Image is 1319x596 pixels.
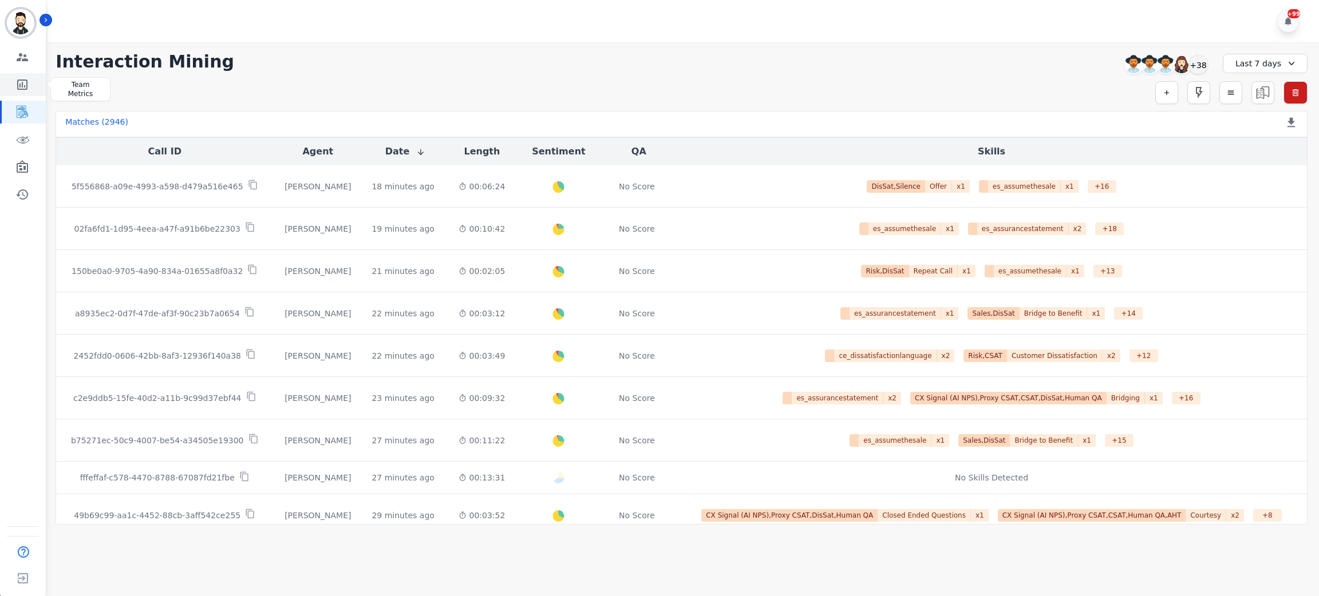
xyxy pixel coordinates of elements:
[619,265,655,277] div: No Score
[1093,265,1122,277] div: + 13
[1010,434,1078,447] span: Bridge to Benefit
[282,435,353,446] div: [PERSON_NAME]
[1114,307,1143,320] div: + 14
[372,510,434,521] div: 29 minutes ago
[282,308,353,319] div: [PERSON_NAME]
[56,51,234,72] h1: Interaction Mining
[619,223,655,235] div: No Score
[1226,509,1244,522] span: x 2
[931,434,949,447] span: x 1
[994,265,1067,277] span: es_assumethesale
[1087,307,1105,320] span: x 1
[834,349,937,362] span: ce_dissatisfactionlanguage
[282,392,353,404] div: [PERSON_NAME]
[978,145,1005,158] button: Skills
[619,308,655,319] div: No Score
[72,181,243,192] p: 5f556868-a09e-4993-a598-d479a516e465
[532,145,585,158] button: Sentiment
[971,509,989,522] span: x 1
[7,9,34,37] img: Bordered avatar
[619,510,655,521] div: No Score
[464,145,500,158] button: Length
[65,116,128,132] div: Matches ( 2946 )
[619,435,655,446] div: No Score
[74,510,240,521] p: 49b69c99-aa1c-4452-88cb-3aff542ce255
[74,223,240,235] p: 02fa6fd1-1d95-4eea-a47f-a91b6be22303
[619,392,655,404] div: No Score
[372,265,434,277] div: 21 minutes ago
[868,222,941,235] span: es_assumethesale
[909,265,958,277] span: Repeat Call
[372,392,434,404] div: 23 minutes ago
[1007,349,1103,362] span: Customer Dissatisfaction
[1088,180,1116,193] div: + 16
[457,392,507,404] div: 00:09:32
[619,472,655,483] div: No Score
[457,223,507,235] div: 00:10:42
[73,392,242,404] p: c2e9ddb5-15fe-40d2-a11b-9c99d37ebf44
[937,349,955,362] span: x 2
[958,434,1010,447] span: Sales,DisSat
[1105,434,1134,447] div: + 15
[372,308,434,319] div: 22 minutes ago
[998,509,1186,522] span: CX Signal (AI NPS),Proxy CSAT,CSAT,Human QA,AHT
[952,180,970,193] span: x 1
[1078,434,1096,447] span: x 1
[910,392,1107,404] span: CX Signal (AI NPS),Proxy CSAT,CSAT,DisSat,Human QA
[1188,55,1208,74] div: +38
[859,434,931,447] span: es_assumethesale
[941,222,959,235] span: x 1
[861,265,909,277] span: Risk,DisSat
[71,435,244,446] p: b75271ec-50c9-4007-be54-a34505e19300
[619,181,655,192] div: No Score
[72,265,243,277] p: 150be0a0-9705-4a90-834a-01655a8f0a32
[457,350,507,361] div: 00:03:49
[1061,180,1079,193] span: x 1
[1186,509,1226,522] span: Courtesy
[372,350,434,361] div: 22 minutes ago
[878,509,971,522] span: Closed Ended Questions
[372,472,434,483] div: 27 minutes ago
[1103,349,1120,362] span: x 2
[941,307,959,320] span: x 1
[963,349,1007,362] span: Risk,CSAT
[457,181,507,192] div: 00:06:24
[867,180,925,193] span: DisSat,Silence
[457,510,507,521] div: 00:03:52
[1145,392,1163,404] span: x 1
[1095,222,1124,235] div: + 18
[457,308,507,319] div: 00:03:12
[80,472,235,483] p: fffeffaf-c578-4470-8788-67087fd21fbe
[302,145,333,158] button: Agent
[977,222,1069,235] span: es_assurancestatement
[619,350,655,361] div: No Score
[883,392,901,404] span: x 2
[701,509,878,522] span: CX Signal (AI NPS),Proxy CSAT,DisSat,Human QA
[148,145,181,158] button: Call ID
[1020,307,1088,320] span: Bridge to Benefit
[958,265,976,277] span: x 1
[1288,9,1300,18] div: +99
[1223,54,1308,73] div: Last 7 days
[925,180,952,193] span: Offer
[955,472,1028,483] div: No Skills Detected
[1253,509,1282,522] div: + 8
[1130,349,1158,362] div: + 12
[457,472,507,483] div: 00:13:31
[372,435,434,446] div: 27 minutes ago
[1069,222,1087,235] span: x 2
[282,181,353,192] div: [PERSON_NAME]
[282,510,353,521] div: [PERSON_NAME]
[967,307,1019,320] span: Sales,DisSat
[372,181,434,192] div: 18 minutes ago
[988,180,1061,193] span: es_assumethesale
[282,350,353,361] div: [PERSON_NAME]
[73,350,241,361] p: 2452fdd0-0606-42bb-8af3-12936f140a38
[282,472,353,483] div: [PERSON_NAME]
[792,392,883,404] span: es_assurancestatement
[75,308,240,319] p: a8935ec2-0d7f-47de-af3f-90c23b7a0654
[282,265,353,277] div: [PERSON_NAME]
[1172,392,1200,404] div: + 16
[1067,265,1084,277] span: x 1
[457,435,507,446] div: 00:11:22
